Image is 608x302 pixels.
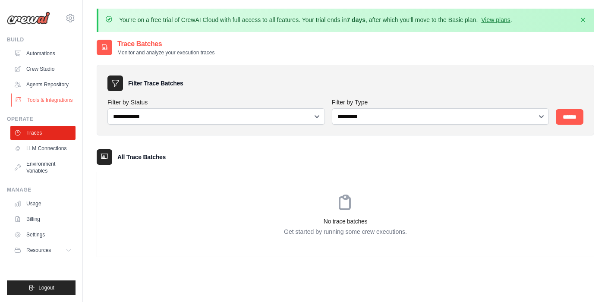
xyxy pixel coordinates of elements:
h3: All Trace Batches [117,153,166,161]
div: Build [7,36,76,43]
a: Settings [10,228,76,242]
p: Monitor and analyze your execution traces [117,49,214,56]
p: You're on a free trial of CrewAI Cloud with full access to all features. Your trial ends in , aft... [119,16,512,24]
label: Filter by Type [332,98,549,107]
a: Usage [10,197,76,211]
h3: No trace batches [97,217,594,226]
p: Get started by running some crew executions. [97,227,594,236]
span: Logout [38,284,54,291]
button: Logout [7,280,76,295]
button: Resources [10,243,76,257]
a: Traces [10,126,76,140]
a: Automations [10,47,76,60]
div: Operate [7,116,76,123]
strong: 7 days [347,16,365,23]
label: Filter by Status [107,98,325,107]
a: Billing [10,212,76,226]
a: Crew Studio [10,62,76,76]
a: Environment Variables [10,157,76,178]
img: Logo [7,12,50,25]
h2: Trace Batches [117,39,214,49]
a: Agents Repository [10,78,76,91]
h3: Filter Trace Batches [128,79,183,88]
a: View plans [481,16,510,23]
a: LLM Connections [10,142,76,155]
div: Manage [7,186,76,193]
a: Tools & Integrations [11,93,76,107]
span: Resources [26,247,51,254]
